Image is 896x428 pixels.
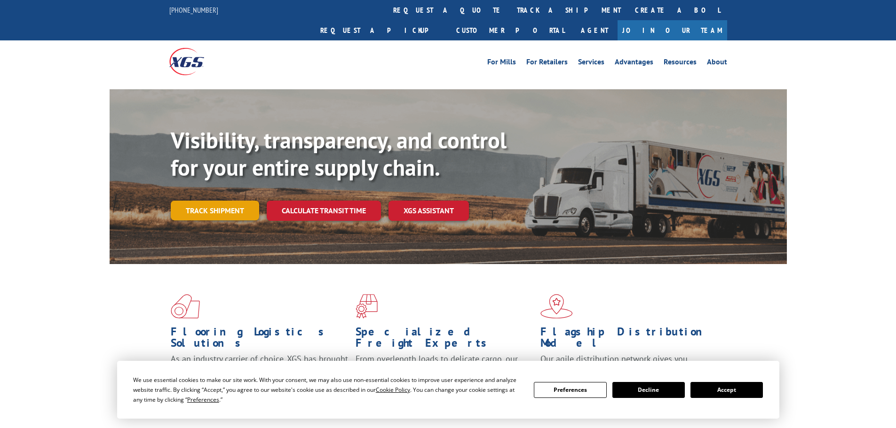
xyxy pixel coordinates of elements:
[540,326,718,353] h1: Flagship Distribution Model
[133,375,523,405] div: We use essential cookies to make our site work. With your consent, we may also use non-essential ...
[171,326,349,353] h1: Flooring Logistics Solutions
[171,353,348,387] span: As an industry carrier of choice, XGS has brought innovation and dedication to flooring logistics...
[356,353,533,395] p: From overlength loads to delicate cargo, our experienced staff knows the best way to move your fr...
[690,382,763,398] button: Accept
[313,20,449,40] a: Request a pickup
[612,382,685,398] button: Decline
[578,58,604,69] a: Services
[117,361,779,419] div: Cookie Consent Prompt
[526,58,568,69] a: For Retailers
[267,201,381,221] a: Calculate transit time
[171,125,507,182] b: Visibility, transparency, and control for your entire supply chain.
[540,294,573,319] img: xgs-icon-flagship-distribution-model-red
[534,382,606,398] button: Preferences
[376,386,410,394] span: Cookie Policy
[169,5,218,15] a: [PHONE_NUMBER]
[356,294,378,319] img: xgs-icon-focused-on-flooring-red
[356,326,533,353] h1: Specialized Freight Experts
[618,20,727,40] a: Join Our Team
[449,20,571,40] a: Customer Portal
[664,58,697,69] a: Resources
[707,58,727,69] a: About
[571,20,618,40] a: Agent
[187,396,219,404] span: Preferences
[171,201,259,220] a: Track shipment
[615,58,653,69] a: Advantages
[487,58,516,69] a: For Mills
[540,353,714,375] span: Our agile distribution network gives you nationwide inventory management on demand.
[389,201,469,221] a: XGS ASSISTANT
[171,294,200,319] img: xgs-icon-total-supply-chain-intelligence-red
